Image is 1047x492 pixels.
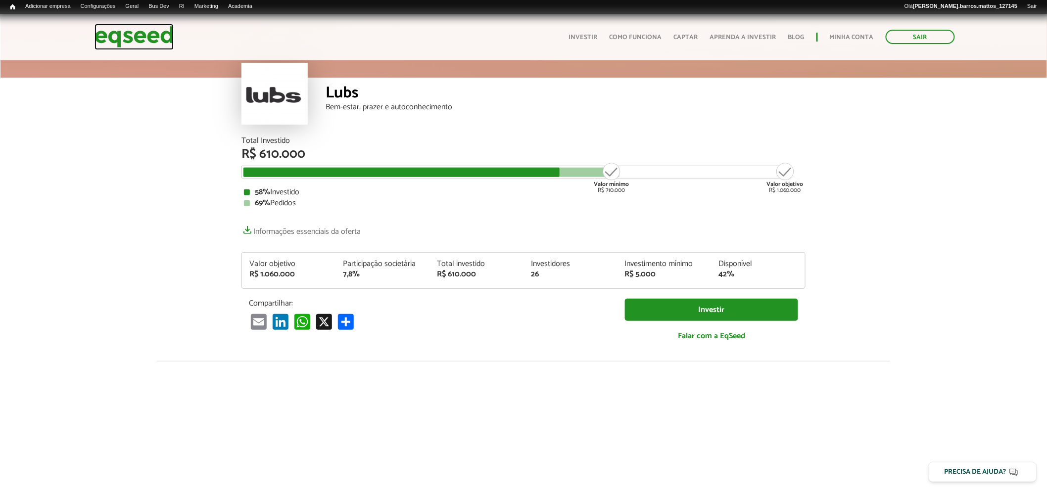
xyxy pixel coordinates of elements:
div: Pedidos [244,199,803,207]
a: Geral [120,2,143,10]
strong: Valor objetivo [766,179,804,189]
div: R$ 1.060.000 [249,270,329,278]
a: Sair [886,30,955,44]
a: Bus Dev [143,2,174,10]
div: Bem-estar, prazer e autoconhecimento [326,103,806,111]
strong: 58% [255,185,270,199]
div: Participação societária [343,260,423,268]
div: Investido [244,188,803,196]
div: Disponível [718,260,798,268]
strong: [PERSON_NAME].barros.mattos_127145 [913,3,1017,9]
div: Total Investido [241,137,806,145]
a: WhatsApp [292,313,312,329]
a: Falar com a EqSeed [625,326,798,346]
a: Como funciona [610,34,662,41]
p: Compartilhar: [249,299,610,308]
span: Início [10,3,15,10]
a: Academia [223,2,257,10]
a: Marketing [190,2,223,10]
div: Investidores [531,260,610,268]
div: R$ 610.000 [437,270,516,278]
div: R$ 610.000 [241,148,806,161]
a: Blog [788,34,805,41]
a: Adicionar empresa [20,2,76,10]
a: Investir [625,299,798,321]
strong: 69% [255,196,270,210]
a: Sair [1022,2,1042,10]
a: Captar [674,34,698,41]
div: R$ 5.000 [625,270,704,278]
a: Olá[PERSON_NAME].barros.mattos_127145 [900,2,1022,10]
strong: Valor mínimo [594,179,629,189]
a: Informações essenciais da oferta [241,222,361,236]
div: Investimento mínimo [625,260,704,268]
div: Total investido [437,260,516,268]
a: Início [5,2,20,12]
a: Compartilhar [336,313,356,329]
a: Aprenda a investir [710,34,776,41]
a: Minha conta [830,34,874,41]
div: Lubs [326,85,806,103]
a: Email [249,313,269,329]
img: EqSeed [95,24,174,50]
a: LinkedIn [271,313,290,329]
div: R$ 1.060.000 [766,162,804,193]
a: Configurações [76,2,121,10]
a: RI [174,2,190,10]
div: 42% [718,270,798,278]
div: 26 [531,270,610,278]
a: X [314,313,334,329]
div: 7,8% [343,270,423,278]
div: Valor objetivo [249,260,329,268]
div: R$ 710.000 [593,162,630,193]
a: Investir [569,34,598,41]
